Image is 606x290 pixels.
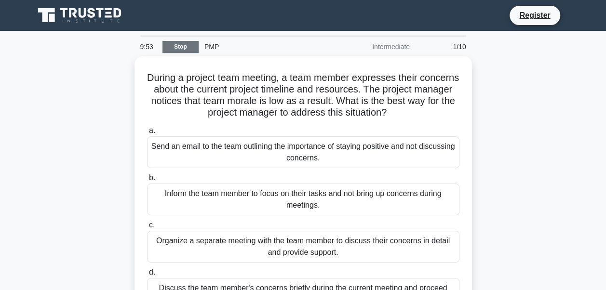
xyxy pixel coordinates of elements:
div: Send an email to the team outlining the importance of staying positive and not discussing concerns. [147,136,459,168]
a: Register [513,9,556,21]
div: 9:53 [135,37,162,56]
span: c. [149,221,155,229]
span: b. [149,173,155,182]
a: Stop [162,41,199,53]
h5: During a project team meeting, a team member expresses their concerns about the current project t... [146,72,460,119]
div: PMP [199,37,331,56]
span: d. [149,268,155,276]
div: Organize a separate meeting with the team member to discuss their concerns in detail and provide ... [147,231,459,263]
div: Inform the team member to focus on their tasks and not bring up concerns during meetings. [147,184,459,215]
div: Intermediate [331,37,416,56]
span: a. [149,126,155,134]
div: 1/10 [416,37,472,56]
